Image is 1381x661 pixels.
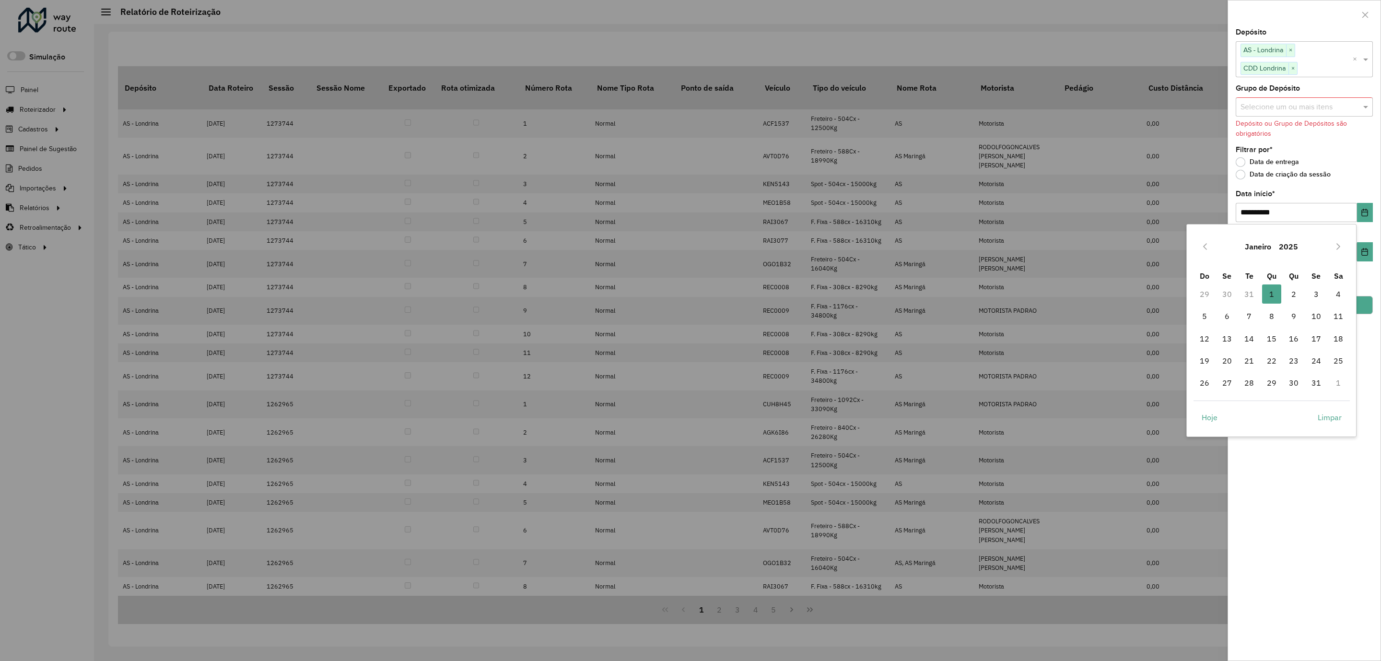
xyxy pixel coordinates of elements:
span: 21 [1240,351,1259,370]
td: 15 [1261,328,1283,350]
td: 29 [1261,372,1283,394]
span: 3 [1307,284,1326,304]
button: Next Month [1331,239,1346,254]
button: Hoje [1194,408,1226,427]
span: Qu [1267,271,1276,281]
td: 21 [1238,350,1261,372]
span: 11 [1329,307,1348,326]
span: Se [1222,271,1231,281]
label: Filtrar por [1236,144,1273,155]
td: 5 [1194,305,1216,327]
td: 6 [1216,305,1239,327]
label: Grupo de Depósito [1236,83,1300,94]
span: 8 [1262,307,1281,326]
td: 19 [1194,350,1216,372]
span: 17 [1307,329,1326,348]
label: Depósito [1236,26,1266,38]
td: 31 [1238,283,1261,305]
td: 4 [1327,283,1350,305]
span: 30 [1284,373,1303,392]
span: 12 [1195,329,1214,348]
span: 5 [1195,307,1214,326]
td: 12 [1194,328,1216,350]
td: 13 [1216,328,1239,350]
span: 14 [1240,329,1259,348]
td: 30 [1216,283,1239,305]
td: 23 [1283,350,1305,372]
td: 18 [1327,328,1350,350]
span: 31 [1307,373,1326,392]
td: 27 [1216,372,1239,394]
formly-validation-message: Depósito ou Grupo de Depósitos são obrigatórios [1236,120,1347,137]
button: Choose Month [1241,235,1275,258]
td: 25 [1327,350,1350,372]
label: Data de criação da sessão [1236,170,1331,179]
td: 29 [1194,283,1216,305]
span: 24 [1307,351,1326,370]
span: Sa [1334,271,1343,281]
div: Choose Date [1186,224,1357,437]
span: 10 [1307,307,1326,326]
span: AS - Londrina [1241,44,1286,56]
span: 13 [1217,329,1237,348]
button: Limpar [1310,408,1350,427]
span: 1 [1262,284,1281,304]
td: 17 [1305,328,1328,350]
label: Data início [1236,188,1275,200]
td: 2 [1283,283,1305,305]
span: Limpar [1318,412,1342,423]
span: 16 [1284,329,1303,348]
span: 9 [1284,307,1303,326]
span: Se [1311,271,1321,281]
span: 26 [1195,373,1214,392]
td: 1 [1261,283,1283,305]
td: 14 [1238,328,1261,350]
span: 27 [1217,373,1237,392]
span: 20 [1217,351,1237,370]
span: 6 [1217,307,1237,326]
span: Hoje [1202,412,1217,423]
span: 23 [1284,351,1303,370]
td: 3 [1305,283,1328,305]
button: Choose Date [1357,242,1373,261]
td: 8 [1261,305,1283,327]
td: 10 [1305,305,1328,327]
span: 28 [1240,373,1259,392]
span: 18 [1329,329,1348,348]
label: Data de entrega [1236,157,1299,167]
span: 15 [1262,329,1281,348]
td: 24 [1305,350,1328,372]
td: 16 [1283,328,1305,350]
button: Choose Date [1357,203,1373,222]
span: 4 [1329,284,1348,304]
button: Choose Year [1275,235,1302,258]
td: 7 [1238,305,1261,327]
td: 28 [1238,372,1261,394]
td: 1 [1327,372,1350,394]
span: × [1288,63,1297,74]
td: 9 [1283,305,1305,327]
td: 31 [1305,372,1328,394]
td: 11 [1327,305,1350,327]
span: Clear all [1353,54,1361,65]
td: 26 [1194,372,1216,394]
span: Do [1200,271,1209,281]
span: 19 [1195,351,1214,370]
span: 29 [1262,373,1281,392]
span: CDD Londrina [1241,62,1288,74]
td: 30 [1283,372,1305,394]
td: 20 [1216,350,1239,372]
span: Te [1245,271,1253,281]
span: 7 [1240,307,1259,326]
td: 22 [1261,350,1283,372]
span: 2 [1284,284,1303,304]
span: Qu [1289,271,1299,281]
button: Previous Month [1197,239,1213,254]
span: 22 [1262,351,1281,370]
span: × [1286,45,1295,56]
span: 25 [1329,351,1348,370]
